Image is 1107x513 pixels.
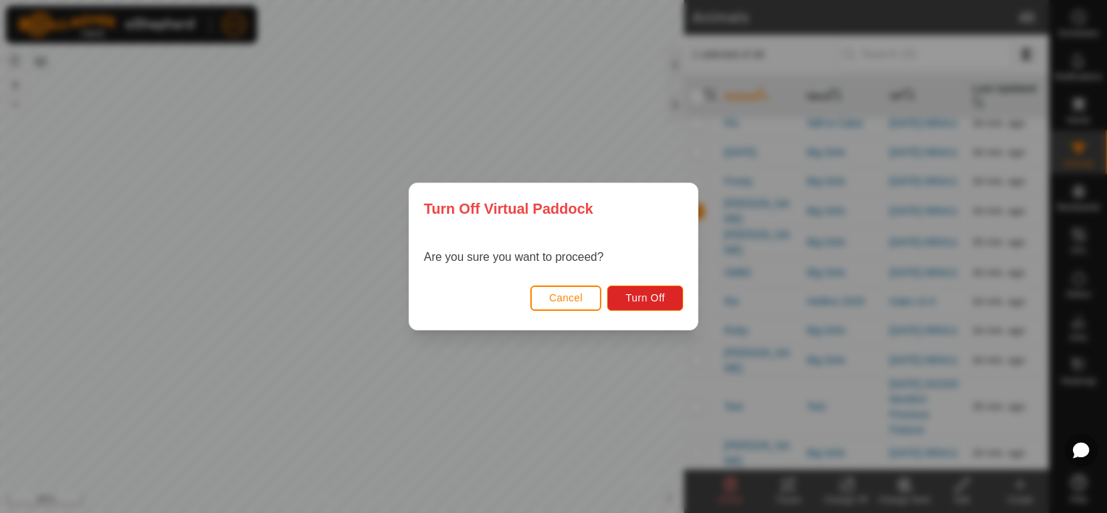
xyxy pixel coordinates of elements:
span: Turn Off [625,292,665,304]
span: Cancel [549,292,583,304]
span: Turn Off Virtual Paddock [424,198,593,220]
p: Are you sure you want to proceed? [424,249,603,266]
button: Cancel [530,285,602,311]
button: Turn Off [607,285,683,311]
